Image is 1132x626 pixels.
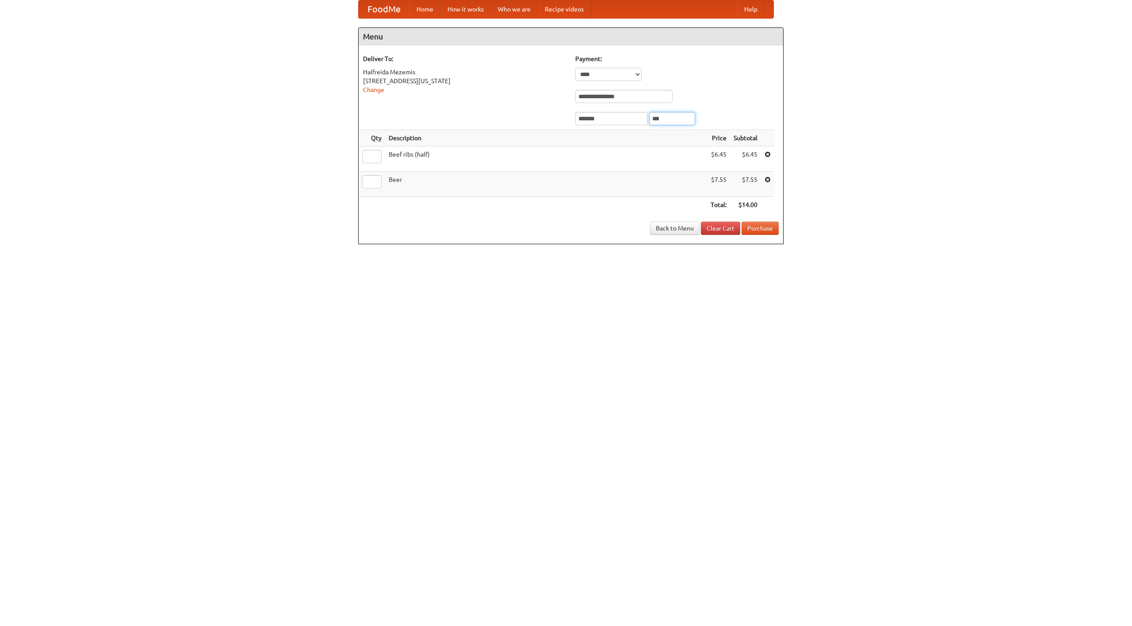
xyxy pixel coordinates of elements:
[650,222,700,235] a: Back to Menu
[730,130,761,146] th: Subtotal
[707,146,730,172] td: $6.45
[363,54,566,63] h5: Deliver To:
[701,222,740,235] a: Clear Cart
[359,130,385,146] th: Qty
[440,0,491,18] a: How it works
[742,222,779,235] button: Purchase
[363,86,384,93] a: Change
[730,146,761,172] td: $6.45
[730,172,761,197] td: $7.55
[385,146,707,172] td: Beef ribs (half)
[359,28,783,46] h4: Menu
[409,0,440,18] a: Home
[538,0,591,18] a: Recipe videos
[363,68,566,77] div: Halfreida Mezemis
[575,54,779,63] h5: Payment:
[707,130,730,146] th: Price
[491,0,538,18] a: Who we are
[359,0,409,18] a: FoodMe
[730,197,761,213] th: $14.00
[363,77,566,85] div: [STREET_ADDRESS][US_STATE]
[707,197,730,213] th: Total:
[737,0,765,18] a: Help
[385,130,707,146] th: Description
[707,172,730,197] td: $7.55
[385,172,707,197] td: Beer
